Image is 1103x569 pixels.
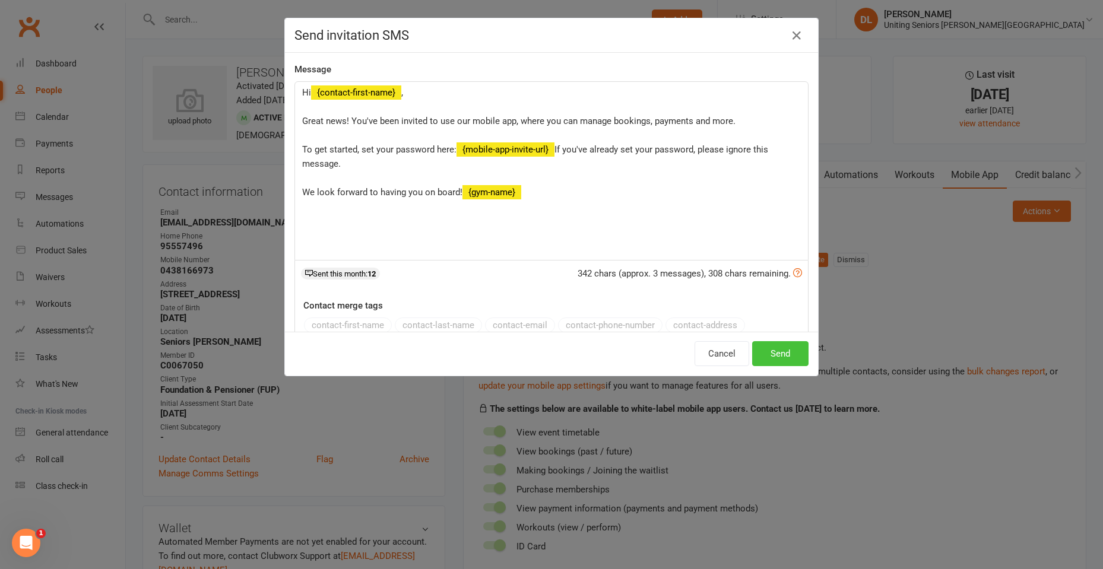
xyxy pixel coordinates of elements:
h4: Send invitation SMS [294,28,809,43]
span: 1 [36,529,46,538]
div: Sent this month: [301,268,380,279]
label: Contact merge tags [303,298,383,313]
button: Close [787,26,806,45]
div: 342 chars (approx. 3 messages), 308 chars remaining. [578,266,802,281]
button: Send [752,341,809,366]
label: Message [294,62,331,77]
iframe: Intercom live chat [12,529,40,557]
button: Cancel [695,341,749,366]
span: Hi [302,87,311,98]
strong: 12 [367,269,376,278]
span: , Great news! You've been invited to use our mobile app, where you can manage bookings, payments ... [302,87,736,155]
